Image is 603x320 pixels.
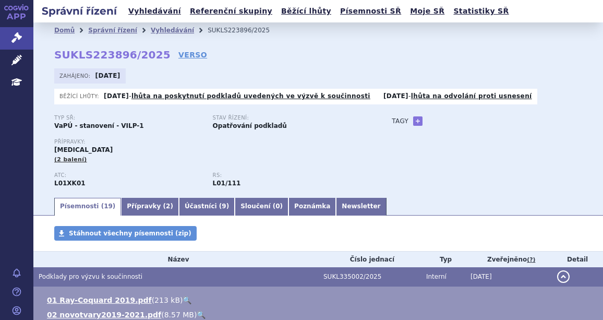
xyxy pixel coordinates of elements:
button: detail [557,270,570,283]
span: 0 [275,203,280,210]
a: Statistiky SŘ [450,4,512,18]
span: Běžící lhůty: [59,92,101,100]
li: SUKLS223896/2025 [208,22,283,38]
th: Zveřejněno [465,252,552,267]
a: Moje SŘ [407,4,448,18]
strong: Opatřování podkladů [213,122,287,129]
a: Referenční skupiny [187,4,275,18]
th: Číslo jednací [318,252,421,267]
a: Běžící lhůty [278,4,334,18]
p: ATC: [54,172,202,179]
a: Sloučení (0) [235,198,288,216]
strong: VaPÚ - stanovení - VILP-1 [54,122,144,129]
a: lhůta na poskytnutí podkladů uvedených ve výzvě k součinnosti [131,92,370,100]
strong: [DATE] [383,92,408,100]
p: RS: [213,172,361,179]
strong: [DATE] [95,72,120,79]
a: 🔍 [183,296,191,304]
p: - [383,92,532,100]
p: Přípravky: [54,139,371,145]
a: Vyhledávání [125,4,184,18]
a: Stáhnout všechny písemnosti (zip) [54,226,197,241]
strong: [DATE] [104,92,129,100]
abbr: (?) [527,256,535,264]
span: (2 balení) [54,156,87,163]
a: Účastníci (9) [179,198,235,216]
a: 02 novotvary2019-2021.pdf [47,311,161,319]
th: Detail [552,252,603,267]
span: 9 [222,203,226,210]
strong: SUKLS223896/2025 [54,49,171,61]
li: ( ) [47,310,593,320]
span: [MEDICAL_DATA] [54,146,113,153]
h2: Správní řízení [33,4,125,18]
span: Stáhnout všechny písemnosti (zip) [69,230,191,237]
a: Správní řízení [88,27,137,34]
p: - [104,92,370,100]
a: Poznámka [288,198,336,216]
h3: Tagy [392,115,408,127]
a: Písemnosti (19) [54,198,121,216]
td: [DATE] [465,267,552,287]
a: Vyhledávání [151,27,194,34]
strong: olaparib tbl. [213,180,241,187]
p: Stav řízení: [213,115,361,121]
a: Písemnosti SŘ [337,4,404,18]
th: Typ [421,252,465,267]
span: 8.57 MB [164,311,194,319]
a: VERSO [178,50,207,60]
a: 🔍 [197,311,206,319]
th: Název [33,252,318,267]
a: 01 Ray-Coquard 2019.pdf [47,296,152,304]
a: Newsletter [336,198,386,216]
span: Zahájeno: [59,72,92,80]
td: SUKL335002/2025 [318,267,421,287]
span: 213 kB [154,296,180,304]
a: lhůta na odvolání proti usnesení [411,92,532,100]
span: 19 [104,203,113,210]
p: Typ SŘ: [54,115,202,121]
span: Interní [426,273,447,280]
span: 2 [166,203,170,210]
span: Podklady pro výzvu k součinnosti [39,273,142,280]
a: + [413,116,423,126]
a: Domů [54,27,75,34]
a: Přípravky (2) [121,198,179,216]
strong: OLAPARIB [54,180,86,187]
li: ( ) [47,295,593,305]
